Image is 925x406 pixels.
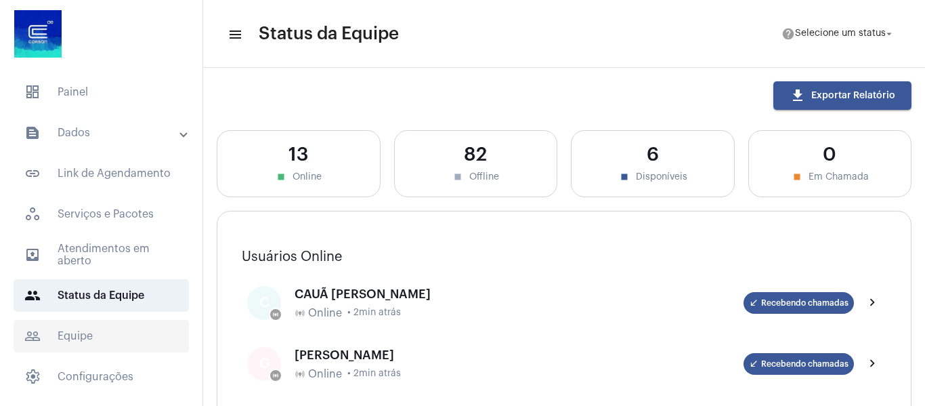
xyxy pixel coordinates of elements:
mat-icon: stop [618,171,630,183]
mat-icon: arrow_drop_down [883,28,895,40]
div: Offline [408,171,544,183]
div: 6 [585,144,720,165]
mat-icon: call_received [749,359,758,369]
div: C [247,286,281,320]
span: Equipe [14,320,189,352]
span: Atendimentos em aberto [14,239,189,271]
mat-icon: sidenav icon [228,26,241,43]
span: Configurações [14,361,189,393]
mat-icon: sidenav icon [24,125,41,141]
mat-icon: stop [452,171,464,183]
mat-icon: online_prediction [272,372,279,379]
div: Disponíveis [585,171,720,183]
span: Painel [14,76,189,108]
mat-icon: chevron_right [865,356,881,372]
span: sidenav icon [24,206,41,222]
span: Online [308,307,342,319]
mat-icon: download [790,87,806,104]
div: 82 [408,144,544,165]
mat-icon: sidenav icon [24,165,41,182]
h3: Usuários Online [242,249,886,264]
mat-icon: help [781,27,795,41]
mat-icon: stop [275,171,287,183]
mat-icon: stop [791,171,803,183]
span: Serviços e Pacotes [14,198,189,230]
div: Em Chamada [762,171,898,183]
mat-icon: call_received [749,298,758,308]
span: Link de Agendamento [14,157,189,190]
div: 0 [762,144,898,165]
mat-icon: online_prediction [295,369,305,380]
div: [PERSON_NAME] [295,348,744,362]
button: Selecione um status [773,20,903,47]
span: • 2min atrás [347,369,401,379]
mat-icon: sidenav icon [24,247,41,263]
span: Exportar Relatório [790,91,895,100]
span: Online [308,368,342,380]
mat-chip: Recebendo chamadas [744,292,854,314]
img: d4669ae0-8c07-2337-4f67-34b0df7f5ae4.jpeg [11,7,65,61]
div: 13 [231,144,366,165]
span: • 2min atrás [347,308,401,318]
button: Exportar Relatório [773,81,911,110]
div: Online [231,171,366,183]
mat-chip: Recebendo chamadas [744,353,854,375]
div: G [247,347,281,381]
mat-icon: chevron_right [865,295,881,311]
mat-icon: sidenav icon [24,287,41,304]
span: Status da Equipe [14,279,189,312]
span: sidenav icon [24,369,41,385]
span: Selecione um status [795,29,886,39]
mat-icon: online_prediction [295,308,305,319]
div: CAUÃ [PERSON_NAME] [295,287,744,301]
span: Status da Equipe [259,23,399,45]
mat-panel-title: Dados [24,125,181,141]
mat-icon: online_prediction [272,311,279,318]
mat-icon: sidenav icon [24,328,41,344]
span: sidenav icon [24,84,41,100]
mat-expansion-panel-header: sidenav iconDados [8,117,202,149]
